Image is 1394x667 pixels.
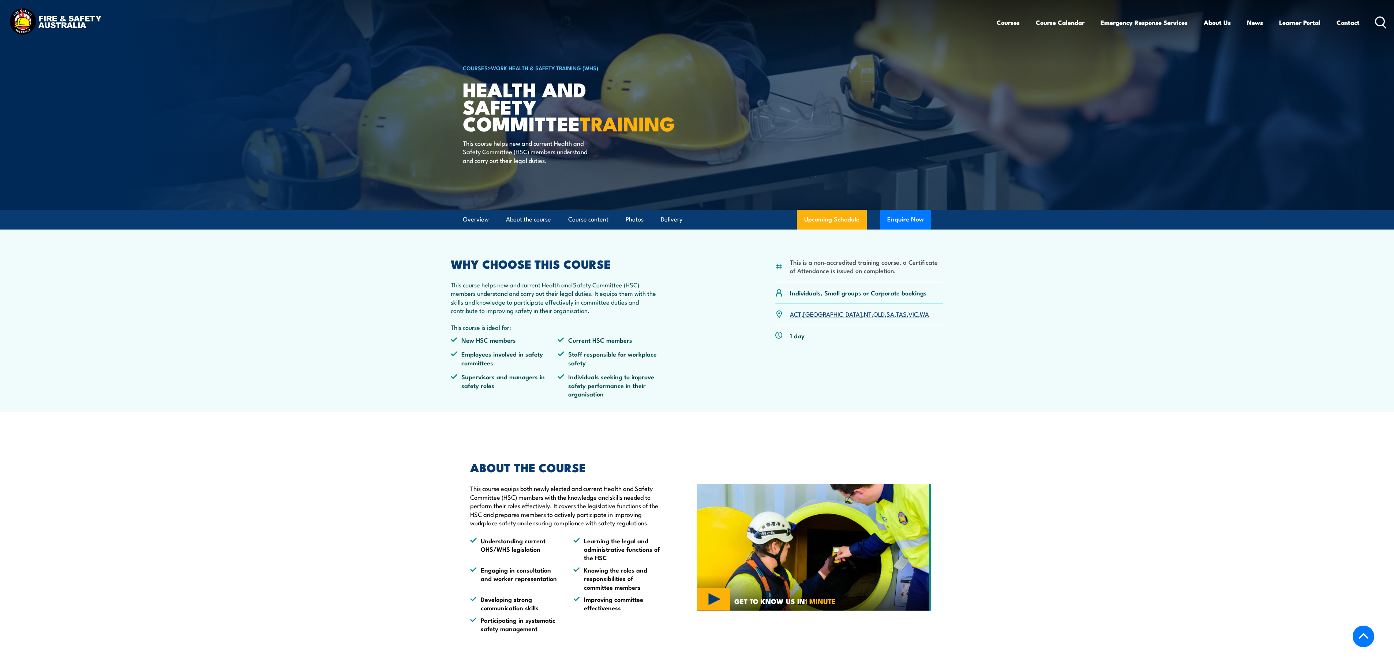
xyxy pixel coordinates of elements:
[1337,13,1360,32] a: Contact
[463,210,489,229] a: Overview
[908,309,918,318] a: VIC
[470,484,663,527] p: This course equips both newly elected and current Health and Safety Committee (HSC) members with ...
[573,595,663,612] li: Improving committee effectiveness
[790,331,805,340] p: 1 day
[451,280,664,315] p: This course helps new and current Health and Safety Committee (HSC) members understand and carry ...
[1247,13,1263,32] a: News
[896,309,907,318] a: TAS
[470,536,560,562] li: Understanding current OHS/WHS legislation
[451,336,558,344] li: New HSC members
[463,63,644,72] h6: >
[451,350,558,367] li: Employees involved in safety committees
[573,566,663,591] li: Knowing the roles and responsibilities of committee members
[463,64,488,72] a: COURSES
[1036,13,1084,32] a: Course Calendar
[451,258,664,269] h2: WHY CHOOSE THIS COURSE
[790,310,929,318] p: , , , , , , ,
[864,309,872,318] a: NT
[1279,13,1320,32] a: Learner Portal
[790,258,943,275] li: This is a non-accredited training course, a Certificate of Attendance is issued on completion.
[920,309,929,318] a: WA
[463,139,596,164] p: This course helps new and current Health and Safety Committee (HSC) members understand and carry ...
[470,462,663,472] h2: ABOUT THE COURSE
[506,210,551,229] a: About the course
[997,13,1020,32] a: Courses
[463,81,644,132] h1: Health and Safety Committee
[1101,13,1188,32] a: Emergency Response Services
[568,210,608,229] a: Course content
[797,210,867,230] a: Upcoming Schedule
[734,598,836,604] span: GET TO KNOW US IN
[470,616,560,633] li: Participating in systematic safety management
[790,309,801,318] a: ACT
[558,350,664,367] li: Staff responsible for workplace safety
[470,595,560,612] li: Developing strong communication skills
[661,210,682,229] a: Delivery
[873,309,885,318] a: QLD
[451,323,664,331] p: This course is ideal for:
[880,210,931,230] button: Enquire Now
[491,64,598,72] a: Work Health & Safety Training (WHS)
[887,309,894,318] a: SA
[1204,13,1231,32] a: About Us
[790,288,927,297] p: Individuals, Small groups or Corporate bookings
[451,372,558,398] li: Supervisors and managers in safety roles
[626,210,644,229] a: Photos
[805,596,836,606] strong: 1 MINUTE
[573,536,663,562] li: Learning the legal and administrative functions of the HSC
[558,336,664,344] li: Current HSC members
[580,108,675,138] strong: TRAINING
[803,309,862,318] a: [GEOGRAPHIC_DATA]
[470,566,560,591] li: Engaging in consultation and worker representation
[558,372,664,398] li: Individuals seeking to improve safety performance in their organisation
